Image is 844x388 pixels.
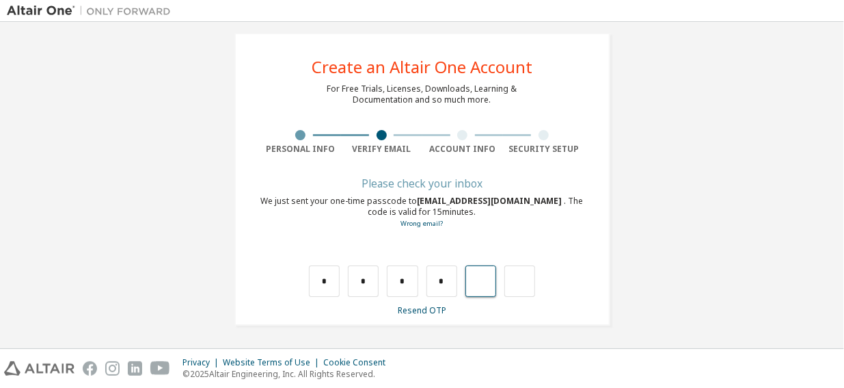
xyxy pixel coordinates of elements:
div: Website Terms of Use [223,357,323,368]
img: instagram.svg [105,361,120,376]
div: For Free Trials, Licenses, Downloads, Learning & Documentation and so much more. [327,83,517,105]
div: Security Setup [503,144,584,155]
img: youtube.svg [150,361,170,376]
div: Please check your inbox [260,179,584,187]
div: Verify Email [341,144,422,155]
div: Personal Info [260,144,342,155]
img: linkedin.svg [128,361,142,376]
span: [EMAIL_ADDRESS][DOMAIN_NAME] [418,195,564,207]
img: Altair One [7,4,178,18]
p: © 2025 Altair Engineering, Inc. All Rights Reserved. [182,368,394,380]
div: We just sent your one-time passcode to . The code is valid for 15 minutes. [260,196,584,229]
div: Create an Altair One Account [312,59,532,75]
a: Resend OTP [398,305,446,316]
div: Privacy [182,357,223,368]
img: altair_logo.svg [4,361,74,376]
div: Account Info [422,144,504,155]
a: Go back to the registration form [401,219,444,228]
img: facebook.svg [83,361,97,376]
div: Cookie Consent [323,357,394,368]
